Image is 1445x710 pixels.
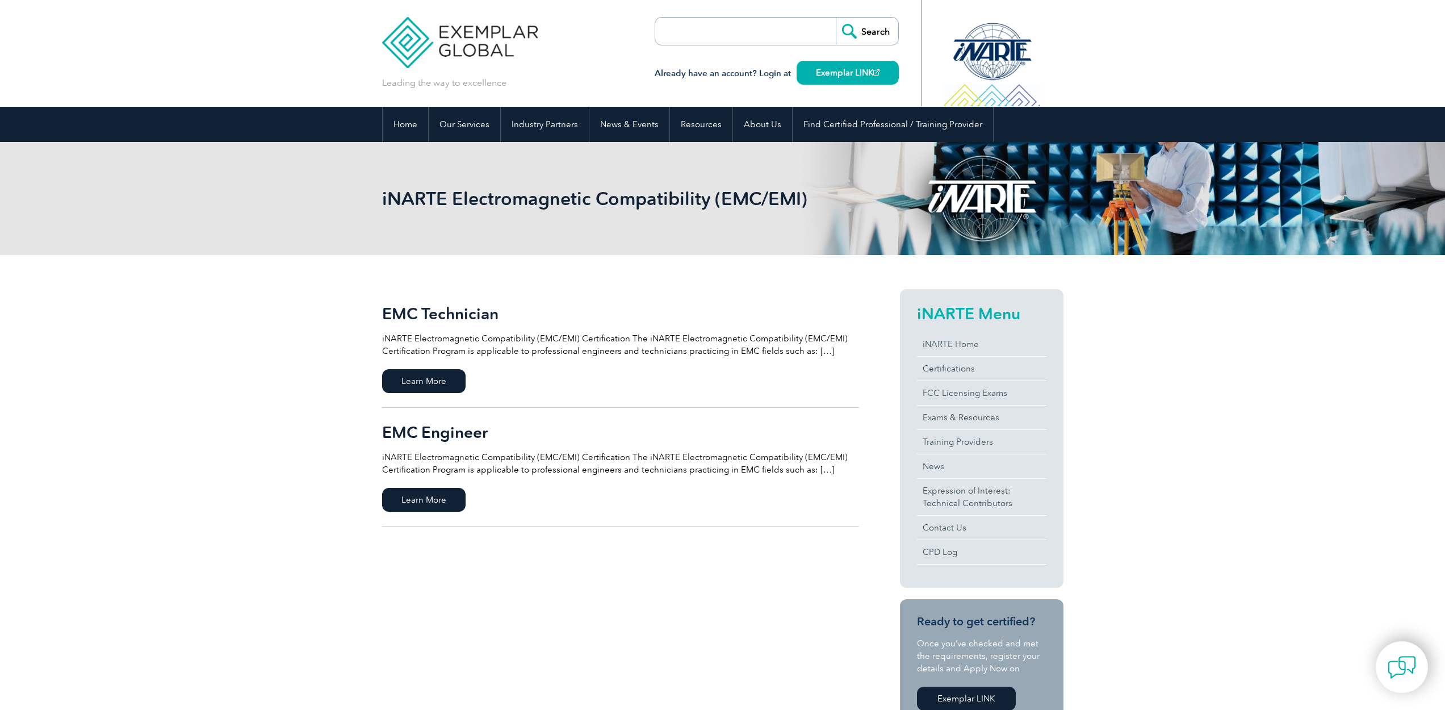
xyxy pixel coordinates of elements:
[917,479,1046,515] a: Expression of Interest:Technical Contributors
[917,637,1046,675] p: Once you’ve checked and met the requirements, register your details and Apply Now on
[382,187,818,210] h1: iNARTE Electromagnetic Compatibility (EMC/EMI)
[917,304,1046,323] h2: iNARTE Menu
[382,408,859,527] a: EMC Engineer iNARTE Electromagnetic Compatibility (EMC/EMI) Certification The iNARTE Electromagne...
[1388,653,1416,682] img: contact-chat.png
[382,289,859,408] a: EMC Technician iNARTE Electromagnetic Compatibility (EMC/EMI) Certification The iNARTE Electromag...
[873,69,879,76] img: open_square.png
[793,107,993,142] a: Find Certified Professional / Training Provider
[382,77,506,89] p: Leading the way to excellence
[917,516,1046,540] a: Contact Us
[917,430,1046,454] a: Training Providers
[917,381,1046,405] a: FCC Licensing Exams
[917,406,1046,429] a: Exams & Resources
[917,357,1046,381] a: Certifications
[589,107,669,142] a: News & Events
[501,107,589,142] a: Industry Partners
[382,423,859,441] h2: EMC Engineer
[382,451,859,476] p: iNARTE Electromagnetic Compatibility (EMC/EMI) Certification The iNARTE Electromagnetic Compatibi...
[917,540,1046,564] a: CPD Log
[836,18,898,45] input: Search
[917,615,1046,629] h3: Ready to get certified?
[655,66,899,81] h3: Already have an account? Login at
[733,107,792,142] a: About Us
[429,107,500,142] a: Our Services
[917,332,1046,356] a: iNARTE Home
[383,107,428,142] a: Home
[382,369,466,393] span: Learn More
[382,332,859,357] p: iNARTE Electromagnetic Compatibility (EMC/EMI) Certification The iNARTE Electromagnetic Compatibi...
[382,304,859,323] h2: EMC Technician
[917,454,1046,478] a: News
[382,488,466,512] span: Learn More
[797,61,899,85] a: Exemplar LINK
[670,107,732,142] a: Resources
